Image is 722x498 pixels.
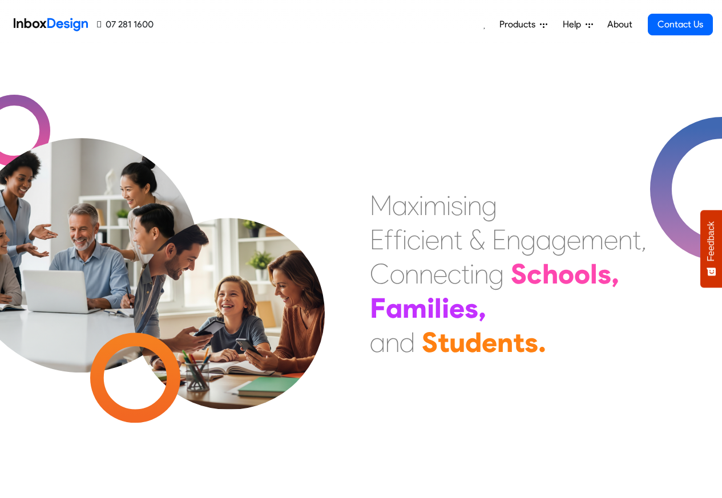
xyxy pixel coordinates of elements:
div: e [482,325,497,359]
div: t [438,325,449,359]
a: Help [558,13,598,36]
div: M [370,188,392,222]
div: Maximising Efficient & Engagement, Connecting Schools, Families, and Students. [370,188,647,359]
div: i [442,291,449,325]
div: c [407,222,421,257]
div: a [392,188,408,222]
div: E [492,222,506,257]
div: i [419,188,423,222]
div: c [527,257,542,291]
div: F [370,291,386,325]
div: , [611,257,619,291]
div: t [454,222,462,257]
div: f [384,222,393,257]
div: i [421,222,425,257]
div: i [446,188,451,222]
div: o [390,257,405,291]
div: S [511,257,527,291]
div: m [581,222,604,257]
div: e [449,291,465,325]
div: n [506,222,521,257]
a: 07 281 1600 [97,18,154,31]
div: n [385,325,400,359]
button: Feedback - Show survey [700,210,722,288]
div: , [641,222,647,257]
div: t [461,257,470,291]
div: n [474,257,489,291]
div: n [419,257,433,291]
div: m [402,291,427,325]
div: . [538,325,546,359]
div: n [467,188,482,222]
div: g [482,188,497,222]
div: n [405,257,419,291]
img: parents_with_child.png [110,171,349,410]
div: d [400,325,415,359]
div: , [478,291,486,325]
a: About [604,13,635,36]
div: e [567,222,581,257]
span: Feedback [706,221,716,261]
a: Contact Us [648,14,713,35]
div: n [497,325,513,359]
div: f [393,222,402,257]
div: x [408,188,419,222]
div: a [370,325,385,359]
div: a [386,291,402,325]
div: n [618,222,632,257]
div: t [632,222,641,257]
div: u [449,325,465,359]
div: e [433,257,447,291]
div: m [423,188,446,222]
div: o [574,257,590,291]
div: s [598,257,611,291]
div: g [521,222,536,257]
div: l [434,291,442,325]
div: s [465,291,478,325]
div: i [402,222,407,257]
div: t [513,325,525,359]
div: i [463,188,467,222]
div: d [465,325,482,359]
div: g [551,222,567,257]
div: e [425,222,439,257]
div: & [469,222,485,257]
div: s [451,188,463,222]
span: Products [499,18,540,31]
a: Products [495,13,552,36]
div: a [536,222,551,257]
div: i [470,257,474,291]
div: c [447,257,461,291]
div: o [558,257,574,291]
div: s [525,325,538,359]
div: S [422,325,438,359]
div: e [604,222,618,257]
div: n [439,222,454,257]
div: E [370,222,384,257]
div: h [542,257,558,291]
div: i [427,291,434,325]
div: g [489,257,504,291]
span: Help [563,18,586,31]
div: C [370,257,390,291]
div: l [590,257,598,291]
